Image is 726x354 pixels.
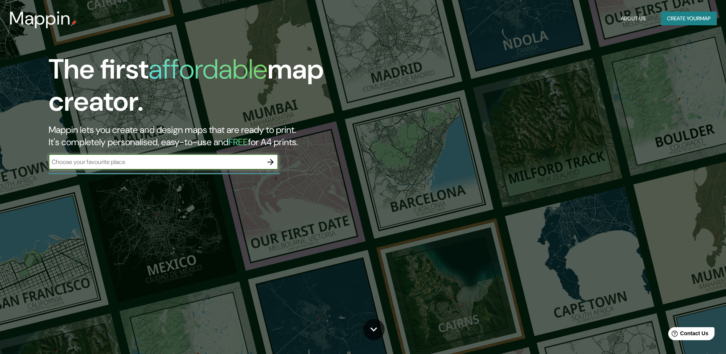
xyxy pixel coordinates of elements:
h3: Mappin [9,8,71,29]
button: About Us [618,11,649,26]
h1: The first map creator. [49,53,412,124]
h1: affordable [148,51,268,87]
iframe: Help widget launcher [658,324,718,346]
h2: Mappin lets you create and design maps that are ready to print. It's completely personalised, eas... [49,124,412,148]
button: Create yourmap [661,11,717,26]
input: Choose your favourite place [49,157,263,166]
h5: FREE [228,136,248,148]
img: mappin-pin [71,20,77,26]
